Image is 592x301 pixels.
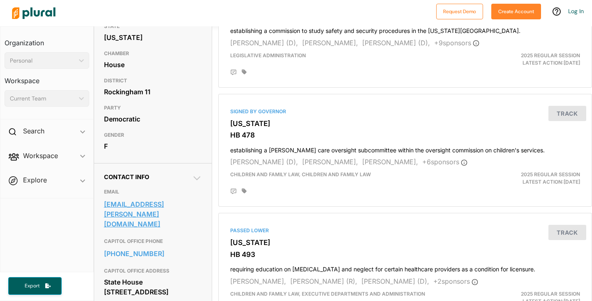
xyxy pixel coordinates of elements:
[434,39,479,47] span: + 9 sponsor s
[302,39,358,47] span: [PERSON_NAME],
[230,39,298,47] span: [PERSON_NAME] (D),
[568,7,584,15] a: Log In
[104,173,149,180] span: Contact Info
[491,7,541,15] a: Create Account
[465,52,586,67] div: Latest Action: [DATE]
[302,158,358,166] span: [PERSON_NAME],
[230,143,580,154] h4: establishing a [PERSON_NAME] care oversight subcommittee within the oversight commission on child...
[104,236,202,246] h3: CAPITOL OFFICE PHONE
[230,277,286,285] span: [PERSON_NAME],
[230,69,237,76] div: Add Position Statement
[491,4,541,19] button: Create Account
[230,291,425,297] span: Children and Family Law, Executive Departments and Administration
[104,113,202,125] div: Democratic
[230,238,580,247] h3: [US_STATE]
[104,276,202,298] div: State House [STREET_ADDRESS]
[10,56,76,65] div: Personal
[104,86,202,98] div: Rockingham 11
[8,277,62,295] button: Export
[230,52,306,58] span: Legislative Administration
[230,131,580,139] h3: HB 478
[10,94,76,103] div: Current Team
[104,103,202,113] h3: PARTY
[548,106,586,121] button: Track
[104,76,202,86] h3: DISTRICT
[230,227,580,234] div: Passed Lower
[104,130,202,140] h3: GENDER
[436,7,483,15] a: Request Demo
[422,158,467,166] span: + 6 sponsor s
[521,52,580,58] span: 2025 Regular Session
[230,262,580,273] h4: requiring education on [MEDICAL_DATA] and neglect for certain healthcare providers as a condition...
[362,158,418,166] span: [PERSON_NAME],
[23,126,44,135] h2: Search
[230,188,237,195] div: Add Position Statement
[104,266,202,276] h3: CAPITOL OFFICE ADDRESS
[230,158,298,166] span: [PERSON_NAME] (D),
[19,282,45,289] span: Export
[104,31,202,44] div: [US_STATE]
[230,119,580,128] h3: [US_STATE]
[5,31,89,49] h3: Organization
[5,69,89,87] h3: Workspace
[362,39,430,47] span: [PERSON_NAME] (D),
[230,23,580,35] h4: establishing a commission to study safety and security procedures in the [US_STATE][GEOGRAPHIC_DA...
[104,58,202,71] div: House
[433,277,478,285] span: + 2 sponsor s
[104,198,202,230] a: [EMAIL_ADDRESS][PERSON_NAME][DOMAIN_NAME]
[104,49,202,58] h3: CHAMBER
[242,188,247,194] div: Add tags
[242,69,247,75] div: Add tags
[436,4,483,19] button: Request Demo
[230,250,580,259] h3: HB 493
[361,277,429,285] span: [PERSON_NAME] (D),
[230,171,371,177] span: Children and Family Law, Children and Family Law
[104,247,202,260] a: [PHONE_NUMBER]
[104,140,202,152] div: F
[290,277,357,285] span: [PERSON_NAME] (R),
[104,187,202,197] h3: EMAIL
[548,225,586,240] button: Track
[465,171,586,186] div: Latest Action: [DATE]
[521,171,580,177] span: 2025 Regular Session
[521,291,580,297] span: 2025 Regular Session
[230,108,580,115] div: Signed by Governor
